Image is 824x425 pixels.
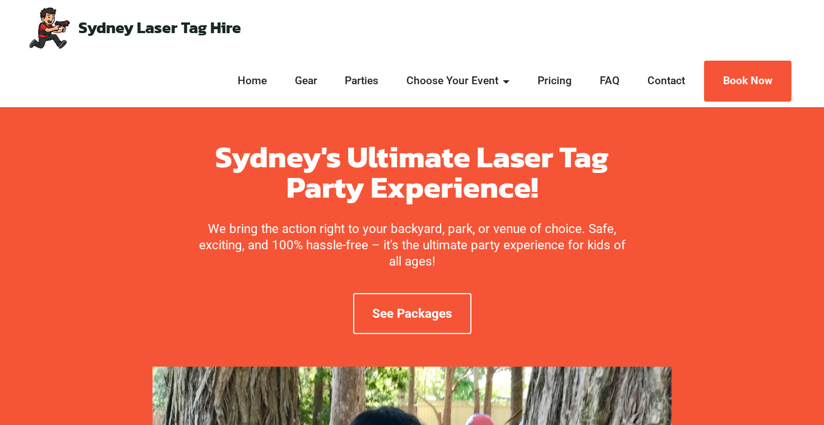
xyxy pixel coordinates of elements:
[644,73,688,89] a: Contact
[704,61,791,102] a: Book Now
[291,73,321,89] a: Gear
[197,221,627,269] p: We bring the action right to your backyard, park, or venue of choice. Safe, exciting, and 100% ha...
[534,73,575,89] a: Pricing
[596,73,623,89] a: FAQ
[404,73,513,89] a: Choose Your Event
[353,293,471,334] a: See Packages
[78,20,241,36] a: Sydney Laser Tag Hire
[342,73,382,89] a: Parties
[234,73,270,89] a: Home
[215,134,609,209] strong: Sydney's Ultimate Laser Tag Party Experience!
[27,6,71,49] img: Mobile Laser Tag Parties Sydney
